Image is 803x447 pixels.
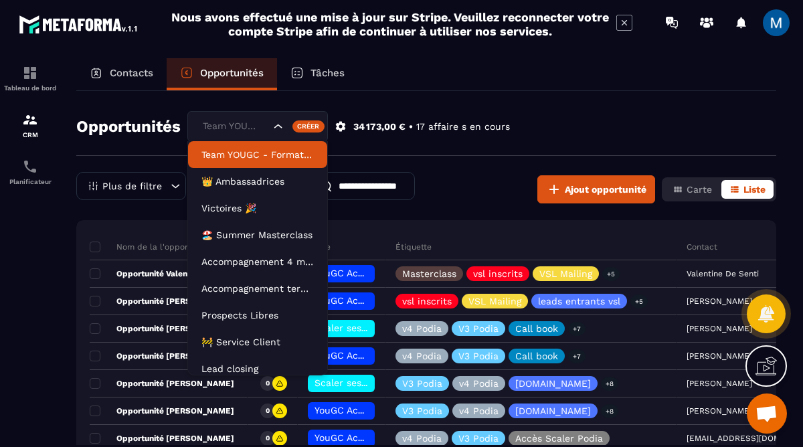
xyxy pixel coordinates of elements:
p: Phase [308,242,331,252]
input: Search for option [199,119,270,134]
p: +5 [630,294,648,308]
span: Liste [743,184,766,195]
p: Étiquette [395,242,432,252]
p: Plus de filtre [102,181,162,191]
h2: Nous avons effectué une mise à jour sur Stripe. Veuillez reconnecter votre compte Stripe afin de ... [171,10,610,38]
a: formationformationTableau de bord [3,55,57,102]
img: logo [19,12,139,36]
p: [DOMAIN_NAME] [515,406,591,416]
p: Opportunité [PERSON_NAME] [90,433,234,444]
p: Opportunité Valentine De Senti [90,268,237,279]
span: Carte [687,184,712,195]
p: 0 [266,269,270,278]
p: VSL Mailing [539,269,592,278]
div: Ouvrir le chat [747,393,787,434]
img: scheduler [22,159,38,175]
p: V3 Podia [458,351,499,361]
p: Opportunité [PERSON_NAME] [90,296,234,306]
div: Search for option [187,111,328,142]
p: Opportunité [PERSON_NAME] [90,378,234,389]
p: 0 [266,434,270,443]
a: Contacts [76,58,167,90]
p: v4 Podia [402,351,442,361]
h2: Opportunités [76,113,181,140]
p: Nom de la l'opportunité [90,242,211,252]
p: Contact [687,242,717,252]
p: 34 173,00 € [353,120,406,133]
span: YouGC Academy [315,350,388,361]
p: 0 [266,406,270,416]
span: YouGC Academy [315,405,388,416]
p: v4 Podia [459,406,499,416]
p: Opportunité [PERSON_NAME] [90,406,234,416]
p: 0 [266,296,270,306]
span: Ajout opportunité [565,183,646,196]
p: +7 [568,349,586,363]
p: Opportunité [PERSON_NAME] [90,351,234,361]
p: Call book [515,351,558,361]
p: V3 Podia [458,324,499,333]
p: [DOMAIN_NAME] [515,379,591,388]
button: Carte [664,180,720,199]
p: Accès Scaler Podia [515,434,603,443]
p: 17 affaire s en cours [416,120,510,133]
p: Call book [515,324,558,333]
p: VSL Mailing [468,296,521,306]
a: schedulerschedulerPlanificateur [3,149,57,195]
p: 0 [266,379,270,388]
p: +8 [601,377,618,391]
a: Tâches [277,58,358,90]
span: YouGC Academy [315,295,388,306]
p: vsl inscrits [473,269,523,278]
a: Opportunités [167,58,277,90]
span: Scaler ses revenus [315,323,401,333]
p: v4 Podia [459,379,499,388]
p: Contacts [110,67,153,79]
p: 0 [266,324,270,333]
span: YouGC Academy [315,432,388,443]
img: formation [22,65,38,81]
span: Scaler ses revenus [315,377,401,388]
p: 0 [266,351,270,361]
p: Statut [258,242,282,252]
p: Opportunités [200,67,264,79]
p: • [409,120,413,133]
p: Tableau de bord [3,84,57,92]
p: V3 Podia [402,406,442,416]
p: +8 [601,404,618,418]
div: Créer [292,120,325,132]
p: V3 Podia [402,379,442,388]
button: Liste [721,180,774,199]
p: CRM [3,131,57,139]
p: leads entrants vsl [538,296,620,306]
p: Masterclass [402,269,456,278]
button: Ajout opportunité [537,175,655,203]
p: V3 Podia [458,434,499,443]
p: Tâches [310,67,345,79]
p: Opportunité [PERSON_NAME] [90,323,234,334]
p: +5 [602,267,620,281]
span: YouGC Academy [315,268,388,278]
p: +7 [568,322,586,336]
p: Tout le monde [219,181,278,191]
p: v4 Podia [402,434,442,443]
a: formationformationCRM [3,102,57,149]
p: v4 Podia [402,324,442,333]
p: Planificateur [3,178,57,185]
img: formation [22,112,38,128]
p: vsl inscrits [402,296,452,306]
